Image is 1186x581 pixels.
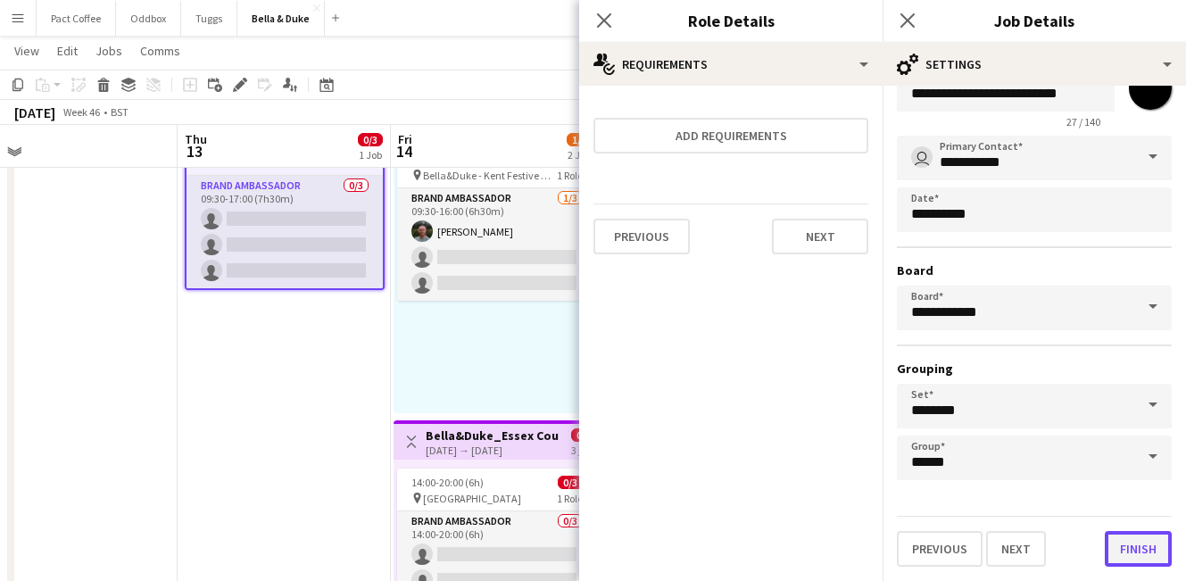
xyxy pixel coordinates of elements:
[426,444,559,457] div: [DATE] → [DATE]
[423,169,557,182] span: Bella&Duke - Kent Festive Gift Fair
[571,428,596,442] span: 0/9
[883,9,1186,32] h3: Job Details
[57,43,78,59] span: Edit
[897,361,1172,377] h3: Grouping
[579,43,883,86] div: Requirements
[1105,531,1172,567] button: Finish
[423,492,521,505] span: [GEOGRAPHIC_DATA]
[567,133,592,146] span: 1/6
[772,219,868,254] button: Next
[897,531,983,567] button: Previous
[237,1,325,36] button: Bella & Duke
[14,104,55,121] div: [DATE]
[140,43,180,59] span: Comms
[397,188,597,301] app-card-role: Brand Ambassador1/309:30-16:00 (6h30m)[PERSON_NAME]
[558,476,583,489] span: 0/3
[181,1,237,36] button: Tuggs
[579,9,883,32] h3: Role Details
[185,131,207,147] span: Thu
[359,148,382,162] div: 1 Job
[1052,115,1115,129] span: 27 / 140
[116,1,181,36] button: Oddbox
[14,43,39,59] span: View
[88,39,129,62] a: Jobs
[187,176,383,288] app-card-role: Brand Ambassador0/309:30-17:00 (7h30m)
[411,476,484,489] span: 14:00-20:00 (6h)
[397,145,597,301] app-job-card: 09:30-16:00 (6h30m)1/3 Bella&Duke - Kent Festive Gift Fair1 RoleBrand Ambassador1/309:30-16:00 (6...
[426,427,559,444] h3: Bella&Duke_Essex County Christmas Fair
[557,169,583,182] span: 1 Role
[395,141,412,162] span: 14
[593,219,690,254] button: Previous
[95,43,122,59] span: Jobs
[37,1,116,36] button: Pact Coffee
[111,105,129,119] div: BST
[897,262,1172,278] h3: Board
[398,131,412,147] span: Fri
[7,39,46,62] a: View
[182,141,207,162] span: 13
[593,118,868,154] button: Add requirements
[986,531,1046,567] button: Next
[59,105,104,119] span: Week 46
[571,442,596,457] div: 3 jobs
[568,148,595,162] div: 2 Jobs
[50,39,85,62] a: Edit
[883,43,1186,86] div: Settings
[557,492,583,505] span: 1 Role
[358,133,383,146] span: 0/3
[133,39,187,62] a: Comms
[185,97,385,290] app-job-card: Draft09:30-17:00 (7h30m)0/3[PERSON_NAME] Cat Show1 RoleBrand Ambassador0/309:30-17:00 (7h30m)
